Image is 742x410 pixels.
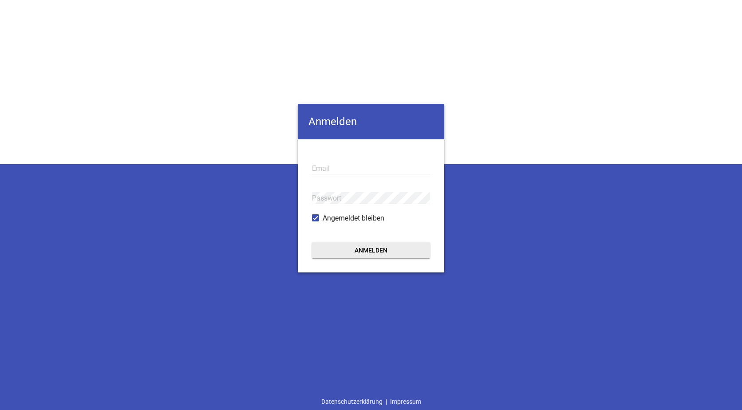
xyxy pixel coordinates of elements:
span: Angemeldet bleiben [323,213,384,224]
a: Datenschutzerklärung [318,393,386,410]
div: | [318,393,424,410]
a: Impressum [387,393,424,410]
button: Anmelden [312,242,430,258]
h4: Anmelden [298,104,444,139]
